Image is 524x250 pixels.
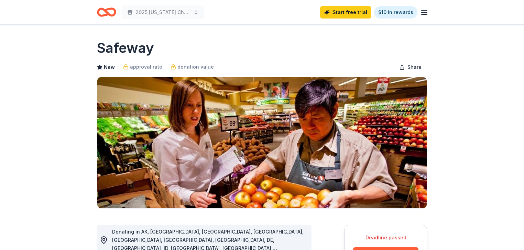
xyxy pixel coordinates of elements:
a: Home [97,4,116,20]
a: Start free trial [320,6,371,19]
button: Share [394,60,427,74]
span: donation value [177,63,214,71]
span: 2025 [US_STATE] Charity Campaign [135,8,190,16]
button: 2025 [US_STATE] Charity Campaign [122,5,204,19]
div: Deadline passed [353,234,418,242]
span: approval rate [130,63,162,71]
span: Share [407,63,422,71]
a: donation value [171,63,214,71]
a: approval rate [123,63,162,71]
img: Image for Safeway [97,77,427,208]
h1: Safeway [97,38,154,58]
span: New [104,63,115,71]
a: $10 in rewards [374,6,417,19]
